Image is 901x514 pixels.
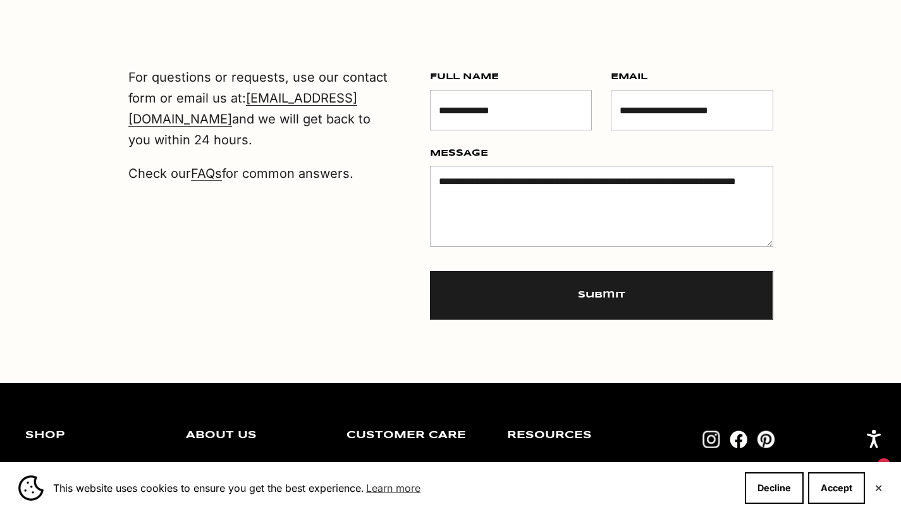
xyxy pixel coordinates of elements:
p: About Us [186,430,328,441]
a: Follow on Instagram [702,430,720,448]
a: About [PERSON_NAME] [186,461,300,474]
a: FAQs [191,166,222,181]
a: Rings [25,461,51,474]
span: This website uses cookies to ensure you get the best experience. [53,479,735,498]
a: Track an Order [346,461,417,474]
img: Cookie banner [18,475,44,501]
a: Learn more [364,479,422,498]
button: Close [874,484,883,492]
button: Accept [808,472,865,504]
a: Follow on Pinterest [757,430,775,448]
button: Submit [430,271,773,320]
p: Check our for common answers. [128,163,392,184]
p: For questions or requests, use our contact form or email us at: and we will get back to you withi... [128,67,392,151]
p: Shop [25,430,167,441]
a: Jewelry Care [507,461,570,474]
span: Submit [578,288,625,303]
a: Follow on Facebook [730,430,747,448]
p: Customer Care [346,430,488,441]
a: [EMAIL_ADDRESS][DOMAIN_NAME] [128,91,357,127]
button: Decline [745,472,804,504]
p: Resources [507,430,649,441]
